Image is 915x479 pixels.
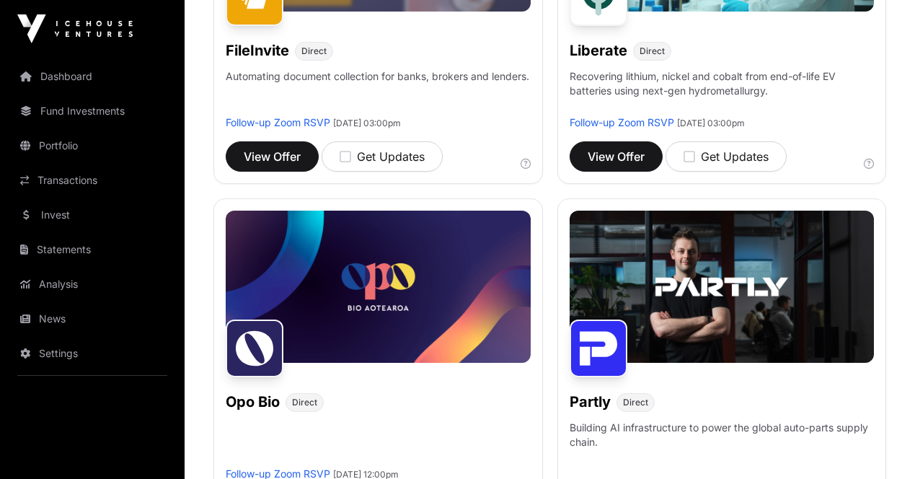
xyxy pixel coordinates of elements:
a: Dashboard [12,61,173,92]
a: News [12,303,173,335]
span: [DATE] 03:00pm [333,118,401,128]
h1: Liberate [570,40,627,61]
span: View Offer [244,148,301,165]
span: [DATE] 03:00pm [677,118,745,128]
h1: Opo Bio [226,392,280,412]
p: Automating document collection for banks, brokers and lenders. [226,69,529,115]
button: Get Updates [666,141,787,172]
img: Icehouse Ventures Logo [17,14,133,43]
a: Invest [12,199,173,231]
h1: Partly [570,392,611,412]
span: View Offer [588,148,645,165]
span: Direct [623,397,648,408]
p: Building AI infrastructure to power the global auto-parts supply chain. [570,421,875,467]
a: Statements [12,234,173,265]
a: Portfolio [12,130,173,162]
span: Direct [301,45,327,57]
span: Direct [640,45,665,57]
a: Transactions [12,164,173,196]
div: Get Updates [340,148,425,165]
a: Analysis [12,268,173,300]
img: Opo-Bio-Banner.jpg [226,211,531,363]
button: View Offer [226,141,319,172]
p: Recovering lithium, nickel and cobalt from end-of-life EV batteries using next-gen hydrometallurgy. [570,69,875,115]
img: Opo Bio [226,320,283,377]
span: Direct [292,397,317,408]
img: Partly-Banner.jpg [570,211,875,363]
button: View Offer [570,141,663,172]
iframe: Chat Widget [843,410,915,479]
div: Get Updates [684,148,769,165]
button: Get Updates [322,141,443,172]
a: Fund Investments [12,95,173,127]
a: Follow-up Zoom RSVP [226,116,330,128]
a: Follow-up Zoom RSVP [570,116,674,128]
h1: FileInvite [226,40,289,61]
img: Partly [570,320,627,377]
a: Settings [12,338,173,369]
